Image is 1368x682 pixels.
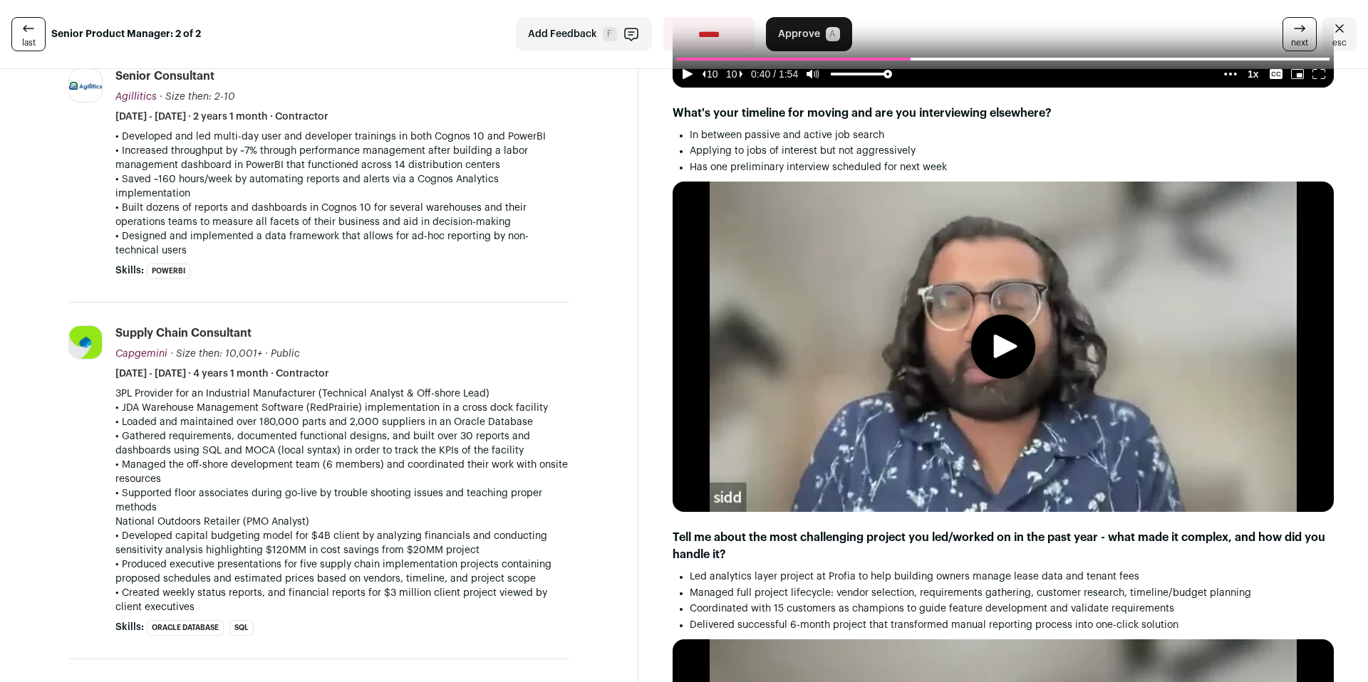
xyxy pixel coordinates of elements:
p: • Loaded and maintained over 180,000 parts and 2,000 suppliers in an Oracle Database [115,415,569,429]
div: Senior Consultant [115,68,214,84]
div: Supply Chain Consultant [115,325,252,341]
span: [DATE] - [DATE] · 2 years 1 month · Contractor [115,110,328,124]
p: • Saved ~160 hours/week by automating reports and alerts via a Cognos Analytics implementation [115,172,569,201]
p: • Supported floor associates during go-live by trouble shooting issues and teaching proper methods [115,486,569,515]
span: · Size then: 2-10 [160,92,235,102]
li: Delivered successful 6-month project that transformed manual reporting process into one-click sol... [690,617,1334,634]
img: 4d928dfa2a3739eb51b229f118244f5e00fcf4166cc8bb4ac5f66c46e710fbd8.jpg [69,326,102,359]
li: SQL [229,620,254,636]
li: Managed full project lifecycle: vendor selection, requirements gathering, customer research, time... [690,585,1334,602]
span: A [826,27,840,41]
strong: Senior Product Manager: 2 of 2 [51,27,201,41]
span: esc [1332,37,1347,48]
button: Approve A [766,17,852,51]
p: • Managed the off-shore development team (6 members) and coordinated their work with onsite resou... [115,458,569,486]
a: last [11,17,46,51]
span: Capgemini [115,349,167,359]
p: • Developed capital budgeting model for $4B client by analyzing financials and conducting sensiti... [115,529,569,557]
span: last [22,37,36,48]
p: • Gathered requirements, documented functional designs, and built over 30 reports and dashboards ... [115,429,569,458]
span: Skills: [115,620,144,634]
p: 3PL Provider for an Industrial Manufacturer (Technical Analyst & Off-shore Lead) [115,387,569,401]
li: PowerBI [147,263,190,279]
li: Coordinated with 15 customers as champions to guide feature development and validate requirements [690,601,1334,617]
p: • JDA Warehouse Management Software (RedPrairie) implementation in a cross dock facility [115,401,569,415]
li: Has one preliminary interview scheduled for next week [690,159,1334,176]
p: • Built dozens of reports and dashboards in Cognos 10 for several warehouses and their operations... [115,201,569,229]
span: Agillitics [115,92,157,102]
p: • Produced executive presentations for five supply chain implementation projects containing propo... [115,557,569,586]
span: · [265,347,268,361]
h4: What's your timeline for moving and are you interviewing elsewhere? [673,105,1334,122]
p: • Created weekly status reports, and financial reports for $3 million client project viewed by cl... [115,586,569,614]
h4: Tell me about the most challenging project you led/worked on in the past year - what made it comp... [673,529,1334,563]
li: Oracle Database [147,620,224,636]
li: In between passive and active job search [690,127,1334,144]
p: • Designed and implemented a data framework that allows for ad-hoc reporting by non-technical users [115,229,569,258]
button: Add Feedback F [516,17,652,51]
span: Skills: [115,263,144,278]
span: Add Feedback [528,27,597,41]
li: Led analytics layer project at Profia to help building owners manage lease data and tenant fees [690,569,1334,585]
li: Applying to jobs of interest but not aggressively [690,143,1334,159]
span: Approve [778,27,820,41]
p: • Increased throughput by ~7% through performance management after building a labor management da... [115,144,569,172]
p: • Developed and led multi-day user and developer trainings in both Cognos 10 and PowerBI [115,130,569,144]
span: [DATE] - [DATE] · 4 years 1 month · Contractor [115,367,329,381]
span: next [1291,37,1308,48]
a: Close [1322,17,1357,51]
span: · Size then: 10,001+ [170,349,262,359]
img: 727042c0af426caa8867fe6f259340dbb6b756196f023b70b62a7cf794f2bfef.png [69,82,102,90]
span: Public [271,349,300,359]
span: F [603,27,617,41]
p: National Outdoors Retailer (PMO Analyst) [115,515,569,529]
a: next [1282,17,1317,51]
